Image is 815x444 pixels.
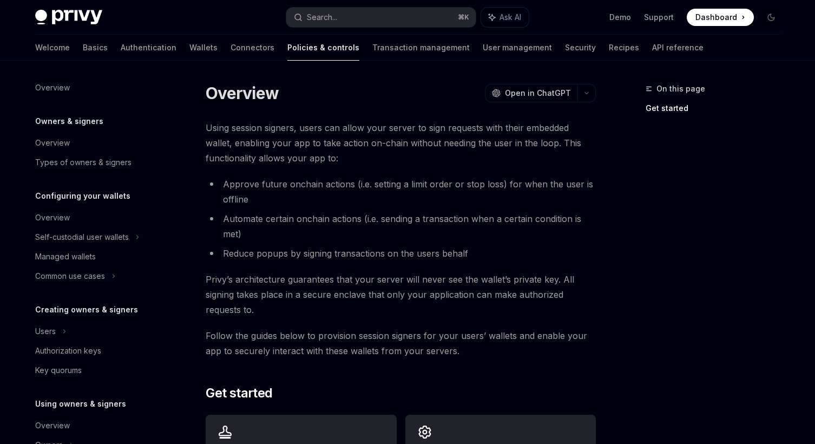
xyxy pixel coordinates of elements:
h5: Owners & signers [35,115,103,128]
div: Authorization keys [35,344,101,357]
button: Search...⌘K [286,8,476,27]
a: Overview [27,133,165,153]
span: Using session signers, users can allow your server to sign requests with their embedded wallet, e... [206,120,596,166]
li: Automate certain onchain actions (i.e. sending a transaction when a certain condition is met) [206,211,596,241]
span: Open in ChatGPT [505,88,571,99]
a: Recipes [609,35,639,61]
div: Search... [307,11,337,24]
a: Authentication [121,35,176,61]
div: Self-custodial user wallets [35,231,129,244]
span: ⌘ K [458,13,469,22]
a: Support [644,12,674,23]
a: Connectors [231,35,274,61]
a: Overview [27,416,165,435]
div: Users [35,325,56,338]
h5: Creating owners & signers [35,303,138,316]
a: Transaction management [372,35,470,61]
div: Overview [35,419,70,432]
div: Overview [35,81,70,94]
a: API reference [652,35,704,61]
a: Welcome [35,35,70,61]
span: Dashboard [695,12,737,23]
a: Authorization keys [27,341,165,361]
a: User management [483,35,552,61]
div: Types of owners & signers [35,156,132,169]
div: Managed wallets [35,250,96,263]
span: Get started [206,384,272,402]
span: Ask AI [499,12,521,23]
div: Key quorums [35,364,82,377]
a: Policies & controls [287,35,359,61]
a: Demo [609,12,631,23]
a: Wallets [189,35,218,61]
span: Follow the guides below to provision session signers for your users’ wallets and enable your app ... [206,328,596,358]
span: Privy’s architecture guarantees that your server will never see the wallet’s private key. All sig... [206,272,596,317]
a: Key quorums [27,361,165,380]
a: Security [565,35,596,61]
button: Open in ChatGPT [485,84,577,102]
a: Overview [27,78,165,97]
button: Toggle dark mode [763,9,780,26]
a: Get started [646,100,788,117]
span: On this page [656,82,705,95]
a: Basics [83,35,108,61]
div: Overview [35,136,70,149]
div: Overview [35,211,70,224]
li: Approve future onchain actions (i.e. setting a limit order or stop loss) for when the user is off... [206,177,596,207]
a: Types of owners & signers [27,153,165,172]
h1: Overview [206,83,279,103]
h5: Configuring your wallets [35,190,130,203]
a: Overview [27,208,165,227]
li: Reduce popups by signing transactions on the users behalf [206,246,596,261]
button: Ask AI [481,8,529,27]
div: Common use cases [35,270,105,283]
h5: Using owners & signers [35,397,126,410]
a: Managed wallets [27,247,165,266]
a: Dashboard [687,9,754,26]
img: dark logo [35,10,102,25]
